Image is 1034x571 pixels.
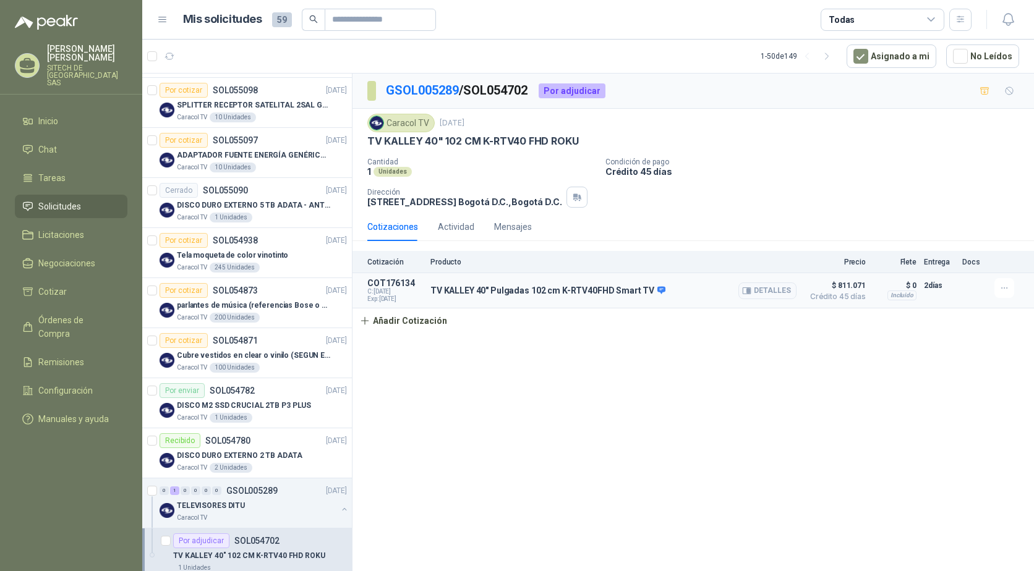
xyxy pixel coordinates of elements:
p: Caracol TV [177,513,207,523]
p: Caracol TV [177,263,207,273]
a: RecibidoSOL054780[DATE] Company LogoDISCO DURO EXTERNO 2 TB ADATACaracol TV2 Unidades [142,428,352,478]
p: SOL054938 [213,236,258,245]
div: 1 - 50 de 149 [761,46,837,66]
p: SOL054780 [205,436,250,445]
p: Condición de pago [605,158,1029,166]
p: [DATE] [326,385,347,397]
a: Remisiones [15,350,127,374]
div: Por enviar [160,383,205,398]
p: Flete [873,258,916,266]
span: Manuales y ayuda [38,412,109,426]
a: Por cotizarSOL054873[DATE] Company Logoparlantes de música (referencias Bose o Alexa) CON MARCACI... [142,278,352,328]
div: Incluido [887,290,916,300]
p: Caracol TV [177,313,207,323]
p: [DATE] [326,485,347,497]
p: SOL054782 [210,386,255,395]
p: Caracol TV [177,463,207,473]
div: 0 [212,486,221,495]
span: 59 [272,12,292,27]
span: Remisiones [38,355,84,369]
span: Cotizar [38,285,67,298]
p: Caracol TV [177,163,207,172]
a: Chat [15,138,127,161]
p: DISCO DURO EXTERNO 2 TB ADATA [177,450,302,462]
p: Dirección [367,188,562,197]
span: Inicio [38,114,58,128]
img: Logo peakr [15,15,78,30]
span: Chat [38,143,57,156]
a: Inicio [15,109,127,133]
h1: Mis solicitudes [183,11,262,28]
p: Caracol TV [177,413,207,423]
div: 0 [181,486,190,495]
div: Por cotizar [160,83,208,98]
div: 200 Unidades [210,313,260,323]
p: ADAPTADOR FUENTE ENERGÍA GENÉRICO 24V 1A [177,150,331,161]
img: Company Logo [160,453,174,468]
img: Company Logo [370,116,383,130]
span: Crédito 45 días [804,293,866,300]
div: Por cotizar [160,133,208,148]
a: Tareas [15,166,127,190]
p: DISCO M2 SSD CRUCIAL 2TB P3 PLUS [177,400,311,412]
img: Company Logo [160,353,174,368]
p: [DATE] [326,85,347,96]
p: [DATE] [326,235,347,247]
p: DISCO DURO EXTERNO 5 TB ADATA - ANTIGOLPES [177,200,331,211]
div: 10 Unidades [210,163,256,172]
div: 2 Unidades [210,463,252,473]
p: [DATE] [326,135,347,146]
a: 0 1 0 0 0 0 GSOL005289[DATE] Company LogoTELEVISORES DITUCaracol TV [160,483,349,523]
p: [DATE] [326,185,347,197]
a: Por cotizarSOL055097[DATE] Company LogoADAPTADOR FUENTE ENERGÍA GENÉRICO 24V 1ACaracol TV10 Unidades [142,128,352,178]
p: SOL055097 [213,136,258,145]
a: Licitaciones [15,223,127,247]
div: Por cotizar [160,233,208,248]
div: Actividad [438,220,474,234]
a: Por enviarSOL054782[DATE] Company LogoDISCO M2 SSD CRUCIAL 2TB P3 PLUSCaracol TV1 Unidades [142,378,352,428]
p: 2 días [924,278,955,293]
a: Cotizar [15,280,127,303]
a: Órdenes de Compra [15,308,127,345]
p: TELEVISORES DITU [177,500,245,512]
img: Company Logo [160,103,174,117]
img: Company Logo [160,503,174,518]
p: TV KALLEY 40" 102 CM K-RTV40 FHD ROKU [367,135,578,148]
p: SITECH DE [GEOGRAPHIC_DATA] SAS [47,64,127,87]
div: Por cotizar [160,283,208,298]
div: Cerrado [160,183,198,198]
span: Órdenes de Compra [38,313,116,340]
p: [PERSON_NAME] [PERSON_NAME] [47,44,127,62]
p: COT176134 [367,278,423,288]
div: 100 Unidades [210,363,260,373]
p: Caracol TV [177,363,207,373]
span: Licitaciones [38,228,84,242]
p: [STREET_ADDRESS] Bogotá D.C. , Bogotá D.C. [367,197,562,207]
p: [DATE] [326,435,347,447]
div: Todas [829,13,855,27]
span: Exp: [DATE] [367,295,423,303]
p: Docs [962,258,987,266]
p: Cotización [367,258,423,266]
a: Negociaciones [15,252,127,275]
p: Crédito 45 días [605,166,1029,177]
span: Configuración [38,384,93,397]
a: Solicitudes [15,195,127,218]
span: search [309,15,318,23]
p: / SOL054702 [386,81,529,100]
div: 1 Unidades [210,213,252,222]
a: CerradoSOL055090[DATE] Company LogoDISCO DURO EXTERNO 5 TB ADATA - ANTIGOLPESCaracol TV1 Unidades [142,178,352,228]
button: Asignado a mi [847,44,936,68]
p: $ 0 [873,278,916,293]
div: Por adjudicar [539,83,605,98]
div: 10 Unidades [210,112,256,122]
span: Negociaciones [38,256,95,270]
img: Company Logo [160,203,174,218]
a: Por cotizarSOL055098[DATE] Company LogoSPLITTER RECEPTOR SATELITAL 2SAL GT-SP21Caracol TV10 Unidades [142,78,352,128]
div: Por cotizar [160,333,208,348]
p: Entrega [924,258,955,266]
p: Cubre vestidos en clear o vinilo (SEGUN ESPECIFICACIONES DEL ADJUNTO) [177,350,331,362]
p: SOL055098 [213,86,258,95]
a: Configuración [15,379,127,402]
p: 1 [367,166,371,177]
